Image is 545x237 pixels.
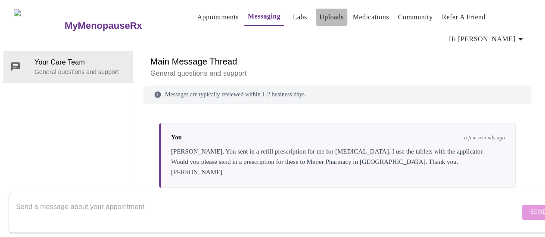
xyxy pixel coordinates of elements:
[150,68,524,79] p: General questions and support
[197,11,239,23] a: Appointments
[3,51,133,82] div: Your Care TeamGeneral questions and support
[34,57,126,68] span: Your Care Team
[244,8,284,26] button: Messaging
[63,11,176,41] a: MyMenopauseRx
[286,9,314,26] button: Labs
[171,146,505,177] div: [PERSON_NAME], You sent in a refill prescription for me for [MEDICAL_DATA]. I use the tablets wit...
[464,134,505,141] span: a few seconds ago
[248,10,280,22] a: Messaging
[143,86,531,104] div: Messages are typically reviewed within 1-2 business days
[316,9,347,26] button: Uploads
[194,9,242,26] button: Appointments
[293,11,307,23] a: Labs
[319,11,344,23] a: Uploads
[442,11,486,23] a: Refer a Friend
[349,9,392,26] button: Medications
[445,31,529,48] button: Hi [PERSON_NAME]
[16,198,520,226] textarea: Send a message about your appointment
[398,11,433,23] a: Community
[150,55,524,68] h6: Main Message Thread
[449,33,526,45] span: Hi [PERSON_NAME]
[438,9,489,26] button: Refer a Friend
[34,68,126,76] p: General questions and support
[14,9,63,42] img: MyMenopauseRx Logo
[171,134,182,141] span: You
[395,9,436,26] button: Community
[353,11,389,23] a: Medications
[65,20,142,31] h3: MyMenopauseRx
